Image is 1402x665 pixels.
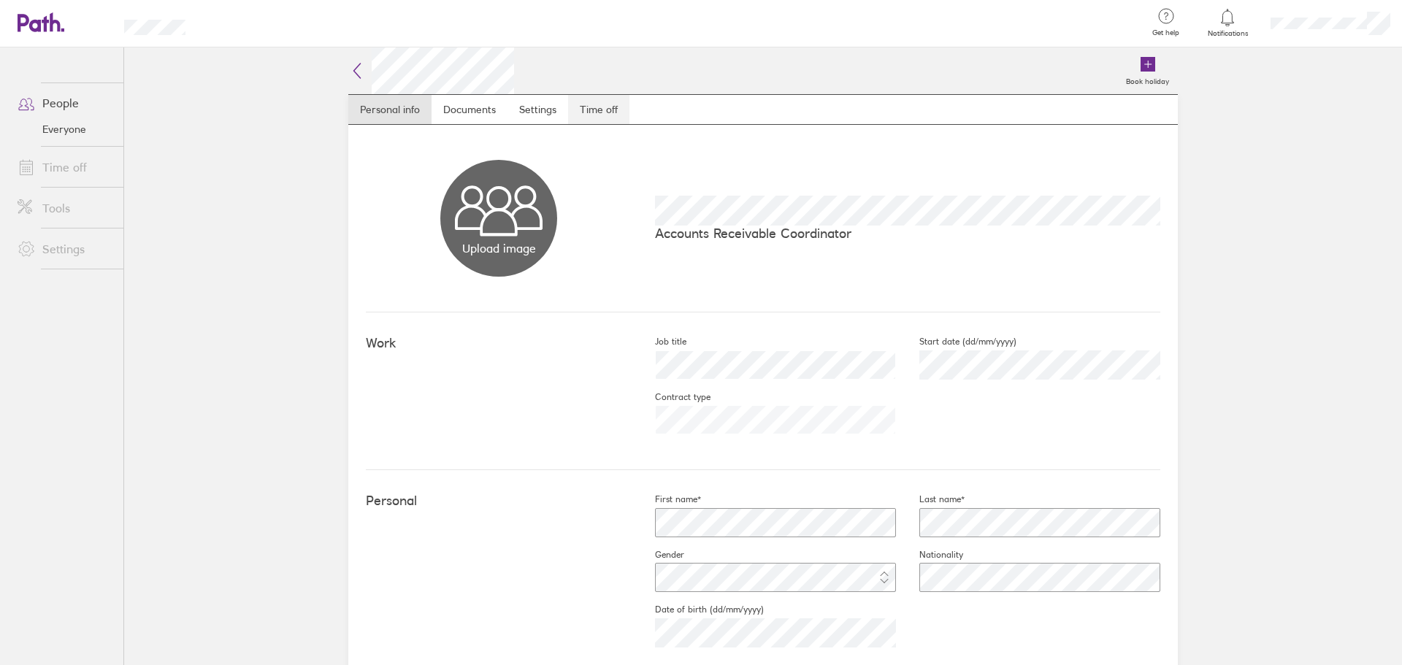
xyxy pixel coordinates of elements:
[366,336,632,351] h4: Work
[632,391,710,403] label: Contract type
[6,118,123,141] a: Everyone
[896,493,965,505] label: Last name*
[1142,28,1190,37] span: Get help
[896,549,963,561] label: Nationality
[1117,73,1178,86] label: Book holiday
[432,95,507,124] a: Documents
[6,234,123,264] a: Settings
[1117,47,1178,94] a: Book holiday
[348,95,432,124] a: Personal info
[1204,29,1252,38] span: Notifications
[507,95,568,124] a: Settings
[655,226,1160,241] p: Accounts Receivable Coordinator
[6,193,123,223] a: Tools
[632,493,701,505] label: First name*
[632,549,684,561] label: Gender
[632,336,686,347] label: Job title
[632,604,764,615] label: Date of birth (dd/mm/yyyy)
[896,336,1016,347] label: Start date (dd/mm/yyyy)
[366,493,632,509] h4: Personal
[6,88,123,118] a: People
[1204,7,1252,38] a: Notifications
[6,153,123,182] a: Time off
[568,95,629,124] a: Time off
